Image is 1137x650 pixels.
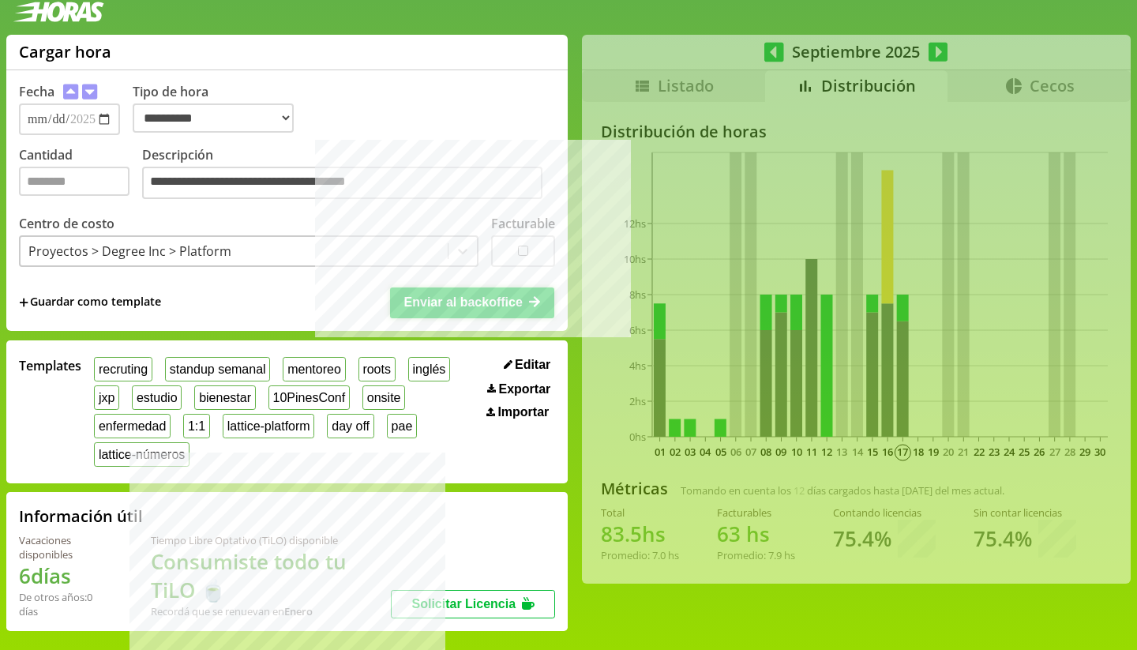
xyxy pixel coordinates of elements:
button: enfermedad [94,414,171,438]
img: logotipo [13,2,104,22]
button: onsite [362,385,405,410]
h1: Cargar hora [19,41,111,62]
label: Cantidad [19,146,142,204]
button: 1:1 [183,414,210,438]
span: Editar [515,358,550,372]
div: Recordá que se renuevan en [151,604,391,618]
textarea: Descripción [142,167,542,200]
button: Editar [499,357,556,373]
label: Centro de costo [19,215,114,232]
button: Solicitar Licencia [391,590,555,618]
div: De otros años: 0 días [19,590,113,618]
button: day off [327,414,373,438]
h1: Consumiste todo tu TiLO 🍵 [151,547,391,604]
span: +Guardar como template [19,294,161,311]
span: Enviar al backoffice [404,295,523,309]
span: Templates [19,357,81,374]
h2: Información útil [19,505,143,527]
button: mentoreo [283,357,345,381]
button: bienestar [194,385,255,410]
button: estudio [132,385,182,410]
div: Vacaciones disponibles [19,533,113,562]
input: Cantidad [19,167,129,196]
b: Enero [284,604,313,618]
span: + [19,294,28,311]
button: inglés [408,357,450,381]
button: 10PinesConf [268,385,350,410]
button: lattice-números [94,442,189,467]
button: roots [358,357,396,381]
h1: 6 días [19,562,113,590]
div: Proyectos > Degree Inc > Platform [28,242,231,260]
button: Enviar al backoffice [390,287,554,317]
span: Importar [497,405,549,419]
button: pae [387,414,417,438]
div: Tiempo Libre Optativo (TiLO) disponible [151,533,391,547]
label: Facturable [491,215,555,232]
span: Exportar [499,382,551,396]
span: Solicitar Licencia [411,597,516,611]
button: Exportar [482,381,555,397]
button: jxp [94,385,119,410]
label: Tipo de hora [133,83,306,135]
label: Descripción [142,146,555,204]
label: Fecha [19,83,54,100]
button: lattice-platform [223,414,315,438]
button: recruting [94,357,152,381]
select: Tipo de hora [133,103,294,133]
button: standup semanal [165,357,270,381]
